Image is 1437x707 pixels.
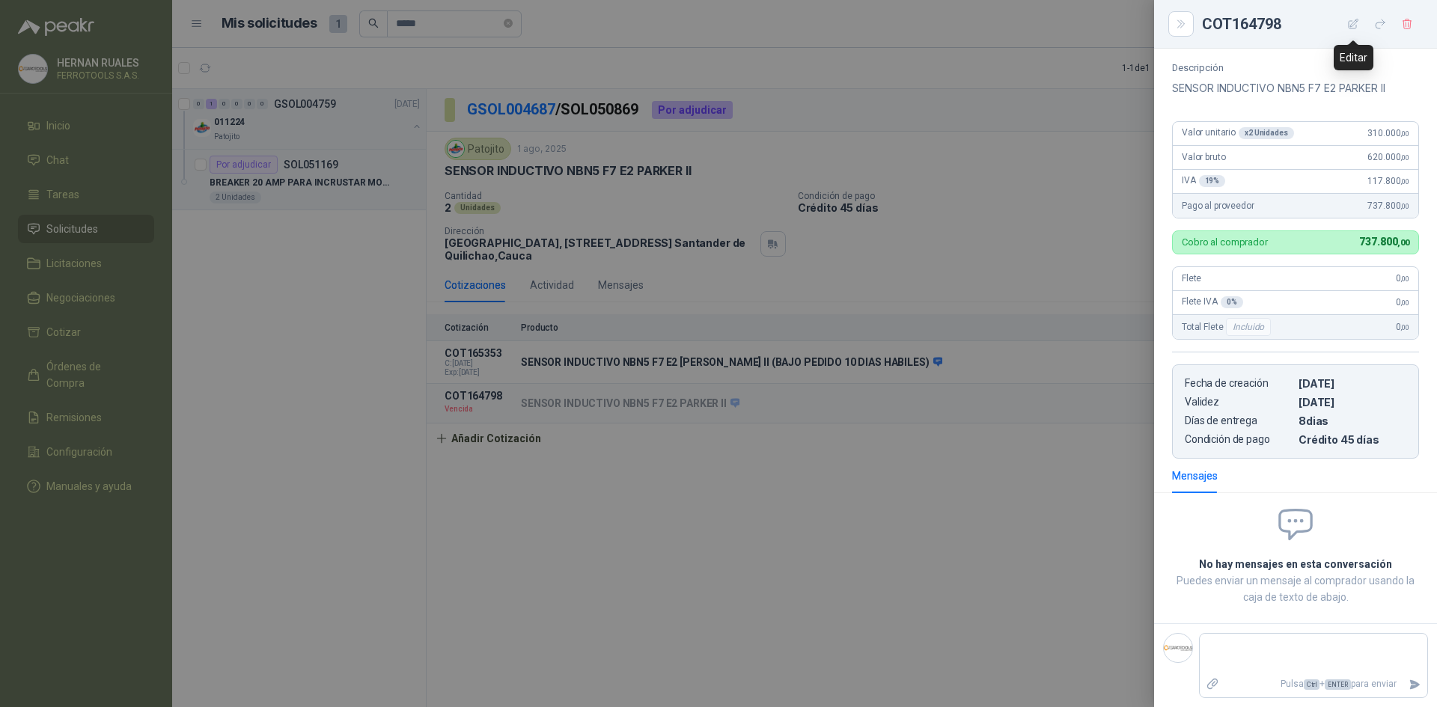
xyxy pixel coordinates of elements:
[1299,414,1406,427] p: 8 dias
[1367,128,1409,138] span: 310.000
[1182,318,1274,336] span: Total Flete
[1400,299,1409,307] span: ,00
[1182,152,1225,162] span: Valor bruto
[1299,433,1406,446] p: Crédito 45 días
[1172,62,1419,73] p: Descripción
[1164,634,1192,662] img: Company Logo
[1304,679,1319,690] span: Ctrl
[1200,671,1225,697] label: Adjuntar archivos
[1299,396,1406,408] p: [DATE]
[1403,671,1427,697] button: Enviar
[1397,238,1409,248] span: ,00
[1400,323,1409,331] span: ,00
[1225,671,1403,697] p: Pulsa + para enviar
[1185,377,1293,390] p: Fecha de creación
[1199,175,1226,187] div: 19 %
[1182,127,1294,139] span: Valor unitario
[1396,273,1409,284] span: 0
[1172,15,1190,33] button: Close
[1325,679,1351,690] span: ENTER
[1221,296,1243,308] div: 0 %
[1400,177,1409,186] span: ,00
[1334,45,1373,70] div: Editar
[1400,275,1409,283] span: ,00
[1182,201,1254,211] span: Pago al proveedor
[1202,12,1419,36] div: COT164798
[1367,201,1409,211] span: 737.800
[1359,236,1409,248] span: 737.800
[1400,202,1409,210] span: ,00
[1185,396,1293,408] p: Validez
[1172,79,1419,97] p: SENSOR INDUCTIVO NBN5 F7 E2 PARKER II
[1396,297,1409,307] span: 0
[1182,237,1268,247] p: Cobro al comprador
[1226,318,1271,336] div: Incluido
[1396,322,1409,332] span: 0
[1367,176,1409,186] span: 117.800
[1172,556,1419,572] h2: No hay mensajes en esta conversación
[1367,152,1409,162] span: 620.000
[1182,175,1225,187] span: IVA
[1182,273,1201,284] span: Flete
[1185,433,1293,446] p: Condición de pago
[1172,572,1419,605] p: Puedes enviar un mensaje al comprador usando la caja de texto de abajo.
[1182,296,1243,308] span: Flete IVA
[1239,127,1294,139] div: x 2 Unidades
[1172,468,1218,484] div: Mensajes
[1299,377,1406,390] p: [DATE]
[1185,414,1293,427] p: Días de entrega
[1400,153,1409,162] span: ,00
[1400,129,1409,138] span: ,00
